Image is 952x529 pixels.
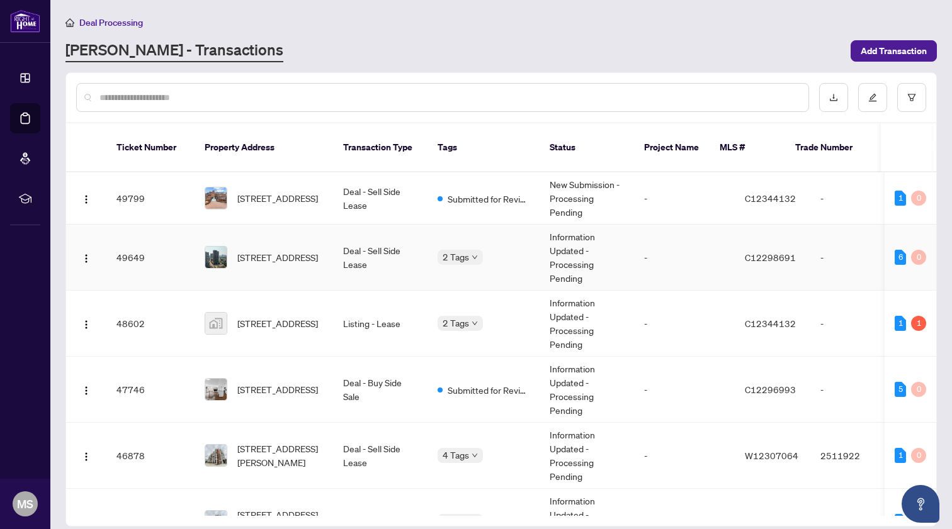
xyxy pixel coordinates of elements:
[333,357,428,423] td: Deal - Buy Side Sale
[205,247,227,268] img: thumbnail-img
[902,485,939,523] button: Open asap
[745,318,796,329] span: C12344132
[195,123,333,172] th: Property Address
[810,172,898,225] td: -
[237,442,323,469] span: [STREET_ADDRESS][PERSON_NAME]
[634,423,735,489] td: -
[443,250,469,264] span: 2 Tags
[785,123,873,172] th: Trade Number
[907,93,916,102] span: filter
[895,250,906,265] div: 6
[897,83,926,112] button: filter
[895,316,906,331] div: 1
[428,123,540,172] th: Tags
[911,316,926,331] div: 1
[237,382,318,396] span: [STREET_ADDRESS]
[634,225,735,291] td: -
[911,448,926,463] div: 0
[895,191,906,206] div: 1
[237,316,318,330] span: [STREET_ADDRESS]
[333,423,428,489] td: Deal - Sell Side Lease
[472,254,478,260] span: down
[861,41,927,61] span: Add Transaction
[472,452,478,459] span: down
[65,18,74,27] span: home
[810,423,898,489] td: 2511922
[911,250,926,265] div: 0
[895,382,906,397] div: 5
[829,93,838,102] span: download
[443,514,469,528] span: 2 Tags
[911,382,926,397] div: 0
[81,452,91,462] img: Logo
[237,191,318,205] span: [STREET_ADDRESS]
[443,316,469,330] span: 2 Tags
[205,313,227,334] img: thumbnail-img
[745,252,796,263] span: C12298691
[911,191,926,206] div: 0
[810,357,898,423] td: -
[65,40,283,62] a: [PERSON_NAME] - Transactions
[237,250,318,264] span: [STREET_ADDRESS]
[540,123,634,172] th: Status
[810,225,898,291] td: -
[540,423,634,489] td: Information Updated - Processing Pending
[745,192,796,204] span: C12344132
[819,83,848,112] button: download
[443,448,469,462] span: 4 Tags
[81,320,91,330] img: Logo
[81,253,91,264] img: Logo
[472,320,478,326] span: down
[106,357,195,423] td: 47746
[895,514,906,529] div: 1
[333,225,428,291] td: Deal - Sell Side Lease
[851,40,937,62] button: Add Transaction
[448,192,530,206] span: Submitted for Review
[745,450,798,461] span: W12307064
[17,495,33,513] span: MS
[106,123,195,172] th: Ticket Number
[333,291,428,357] td: Listing - Lease
[205,187,227,209] img: thumbnail-img
[333,172,428,225] td: Deal - Sell Side Lease
[106,423,195,489] td: 46878
[106,225,195,291] td: 49649
[205,379,227,400] img: thumbnail-img
[106,291,195,357] td: 48602
[333,123,428,172] th: Transaction Type
[710,123,785,172] th: MLS #
[76,379,96,399] button: Logo
[10,9,40,33] img: logo
[76,445,96,465] button: Logo
[76,313,96,333] button: Logo
[79,17,143,28] span: Deal Processing
[76,188,96,208] button: Logo
[205,445,227,466] img: thumbnail-img
[106,172,195,225] td: 49799
[634,291,735,357] td: -
[81,194,91,204] img: Logo
[634,123,710,172] th: Project Name
[634,357,735,423] td: -
[540,225,634,291] td: Information Updated - Processing Pending
[634,172,735,225] td: -
[540,172,634,225] td: New Submission - Processing Pending
[81,386,91,396] img: Logo
[858,83,887,112] button: edit
[895,448,906,463] div: 1
[76,247,96,267] button: Logo
[540,357,634,423] td: Information Updated - Processing Pending
[540,291,634,357] td: Information Updated - Processing Pending
[868,93,877,102] span: edit
[810,291,898,357] td: -
[745,384,796,395] span: C12296993
[448,383,530,397] span: Submitted for Review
